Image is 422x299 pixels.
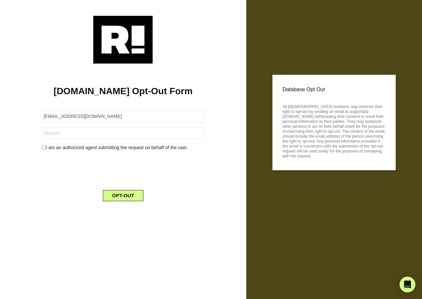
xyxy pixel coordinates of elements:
[283,85,386,95] p: Database Opt Out
[42,111,204,122] input: Email Address
[37,144,209,151] div: I am an authorized agent submitting the request on behalf of the user.
[10,86,236,97] h1: [DOMAIN_NAME] Opt-Out Form
[283,102,386,159] p: All [DEMOGRAPHIC_DATA] residents may exercise their right to opt-out by sending an email to suppo...
[73,156,173,182] iframe: reCAPTCHA
[103,190,143,201] button: OPT-OUT
[93,16,153,64] img: Retention.com
[400,277,415,292] div: Open Intercom Messenger
[42,127,204,139] input: Zipcode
